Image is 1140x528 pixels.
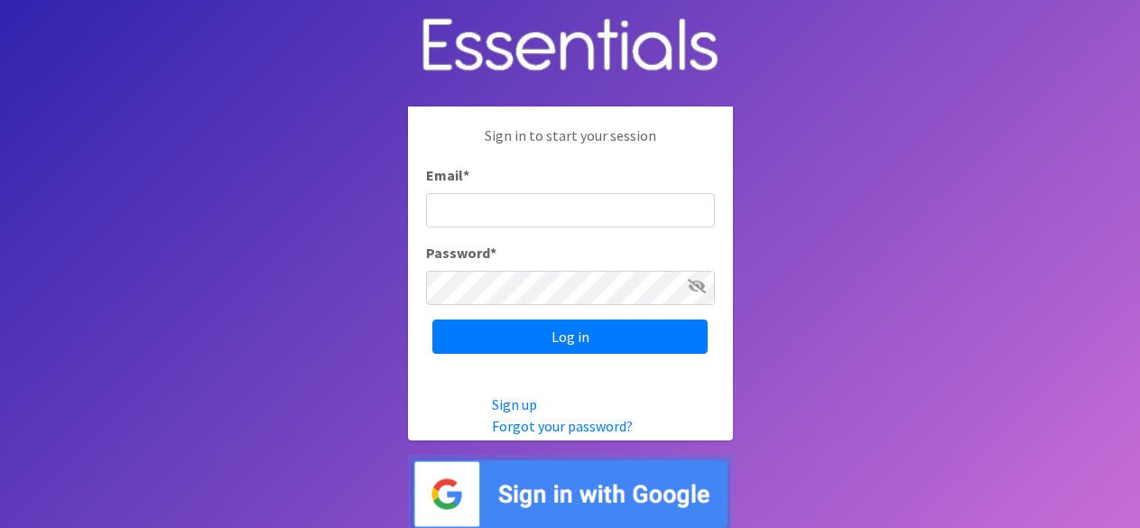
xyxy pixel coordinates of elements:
label: Password [426,242,496,264]
input: Log in [432,320,708,354]
a: Sign up [492,395,537,413]
a: Forgot your password? [492,417,633,435]
label: Email [426,164,469,186]
p: Sign in to start your session [426,125,715,164]
abbr: required [463,166,469,184]
abbr: required [490,244,496,262]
